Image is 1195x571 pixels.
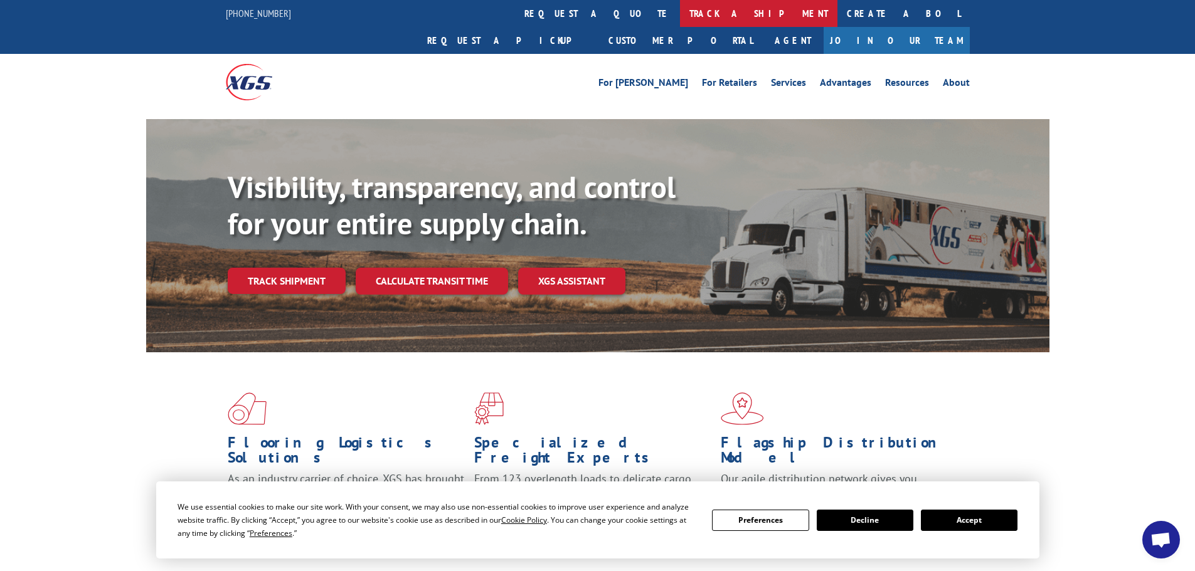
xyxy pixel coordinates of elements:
[474,471,711,527] p: From 123 overlength loads to delicate cargo, our experienced staff knows the best way to move you...
[474,392,504,425] img: xgs-icon-focused-on-flooring-red
[226,7,291,19] a: [PHONE_NUMBER]
[721,471,952,501] span: Our agile distribution network gives you nationwide inventory management on demand.
[599,27,762,54] a: Customer Portal
[418,27,599,54] a: Request a pickup
[943,78,970,92] a: About
[921,510,1017,531] button: Accept
[228,471,464,516] span: As an industry carrier of choice, XGS has brought innovation and dedication to flooring logistics...
[762,27,824,54] a: Agent
[820,78,871,92] a: Advantages
[501,515,547,525] span: Cookie Policy
[228,167,676,243] b: Visibility, transparency, and control for your entire supply chain.
[228,268,346,294] a: Track shipment
[771,78,806,92] a: Services
[518,268,625,295] a: XGS ASSISTANT
[721,435,958,471] h1: Flagship Distribution Model
[1142,521,1180,558] div: Open chat
[178,500,697,540] div: We use essential cookies to make our site work. With your consent, we may also use non-essential ...
[250,528,292,538] span: Preferences
[712,510,809,531] button: Preferences
[228,435,465,471] h1: Flooring Logistics Solutions
[721,392,764,425] img: xgs-icon-flagship-distribution-model-red
[228,392,267,425] img: xgs-icon-total-supply-chain-intelligence-red
[817,510,913,531] button: Decline
[885,78,929,92] a: Resources
[702,78,757,92] a: For Retailers
[474,435,711,471] h1: Specialized Freight Experts
[824,27,970,54] a: Join Our Team
[356,268,508,295] a: Calculate transit time
[156,481,1039,558] div: Cookie Consent Prompt
[598,78,688,92] a: For [PERSON_NAME]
